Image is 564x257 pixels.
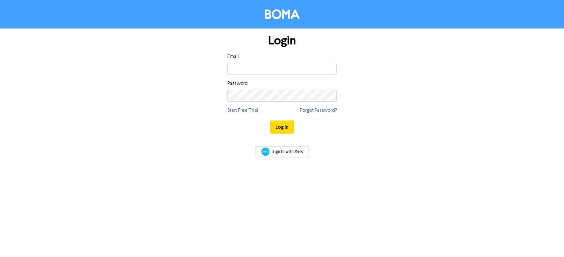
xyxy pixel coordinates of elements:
[270,121,294,134] button: Log In
[255,146,309,157] a: Sign In with Xero
[227,80,248,87] label: Password
[227,33,337,48] h1: Login
[265,9,300,19] img: BOMA Logo
[272,149,304,154] span: Sign In with Xero
[227,53,239,60] label: Email
[300,107,337,114] a: Forgot Password?
[533,227,564,257] iframe: Chat Widget
[261,147,269,156] img: Xero logo
[227,107,258,114] a: Start Free Trial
